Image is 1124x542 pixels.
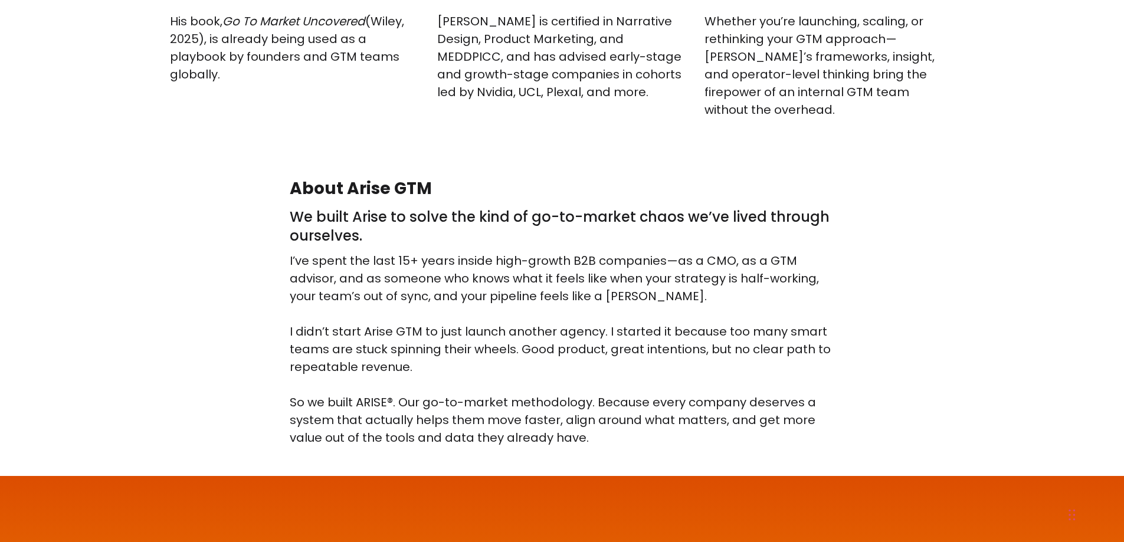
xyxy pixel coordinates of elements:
[170,13,404,83] span: (Wiley, 2025), is already being used as a playbook by founders and GTM teams globally.
[1069,497,1076,533] div: Drag
[704,13,935,118] span: Whether you’re launching, scaling, or rethinking your GTM approach—[PERSON_NAME]’s frameworks, in...
[290,178,834,200] h2: About Arise GTM
[437,13,681,100] span: [PERSON_NAME] is certified in Narrative Design, Product Marketing, and MEDDPICC, and has advised ...
[290,208,834,246] h3: We built Arise to solve the kind of go-to-market chaos we’ve lived through ourselves.
[290,252,834,446] p: I’ve spent the last 15+ years inside high-growth B2B companies—as a CMO, as a GTM advisor, and as...
[222,13,365,29] em: Go To Market Uncovered
[170,13,222,29] span: His book,
[860,395,1124,542] iframe: Chat Widget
